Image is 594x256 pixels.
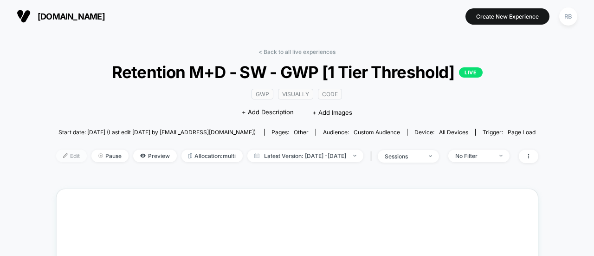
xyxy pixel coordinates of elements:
[63,153,68,158] img: edit
[80,62,514,82] span: Retention M+D - SW - GWP [1 Tier Threshold]
[254,153,259,158] img: calendar
[91,150,129,162] span: Pause
[258,48,336,55] a: < Back to all live experiences
[385,153,422,160] div: sessions
[483,129,536,136] div: Trigger:
[354,129,400,136] span: Custom Audience
[247,150,363,162] span: Latest Version: [DATE] - [DATE]
[38,12,105,21] span: [DOMAIN_NAME]
[465,8,549,25] button: Create New Experience
[312,109,352,116] span: + Add Images
[556,7,580,26] button: RB
[368,150,378,163] span: |
[499,155,503,157] img: end
[353,155,356,157] img: end
[98,153,103,158] img: end
[14,9,108,24] button: [DOMAIN_NAME]
[318,89,342,99] span: code
[17,9,31,23] img: Visually logo
[278,89,313,99] span: visually
[439,129,468,136] span: all devices
[242,108,294,117] span: + Add Description
[58,129,256,136] span: Start date: [DATE] (Last edit [DATE] by [EMAIL_ADDRESS][DOMAIN_NAME])
[294,129,309,136] span: other
[252,89,273,99] span: gwp
[133,150,177,162] span: Preview
[323,129,400,136] div: Audience:
[508,129,536,136] span: Page Load
[429,155,432,157] img: end
[271,129,309,136] div: Pages:
[181,150,243,162] span: Allocation: multi
[188,153,192,158] img: rebalance
[56,150,87,162] span: Edit
[559,7,577,26] div: RB
[407,129,475,136] span: Device:
[455,152,492,159] div: No Filter
[459,67,482,78] p: LIVE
